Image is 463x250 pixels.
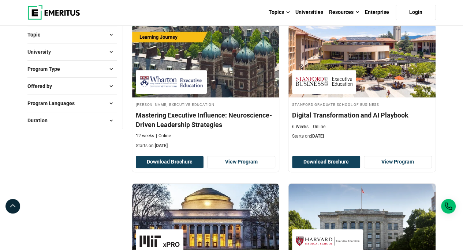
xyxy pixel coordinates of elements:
[155,143,168,148] span: [DATE]
[311,134,324,139] span: [DATE]
[296,74,352,90] img: Stanford Graduate School of Business
[27,31,46,39] span: Topic
[364,156,432,168] a: View Program
[139,233,180,249] img: MIT xPRO
[288,24,436,143] a: Digital Transformation Course by Stanford Graduate School of Business - September 18, 2025 Stanfo...
[27,98,117,109] button: Program Languages
[136,133,154,139] p: 12 weeks
[136,143,276,149] p: Starts on:
[207,156,275,168] a: View Program
[27,99,81,107] span: Program Languages
[27,64,117,74] button: Program Type
[296,233,359,249] img: Harvard Medical School Executive Education
[139,74,203,90] img: Wharton Executive Education
[292,111,432,120] h4: Digital Transformation and AI Playbook
[27,46,117,57] button: University
[27,81,117,92] button: Offered by
[132,24,279,97] img: Mastering Executive Influence: Neuroscience-Driven Leadership Strategies | Online Leadership Course
[132,24,279,153] a: Leadership Course by Wharton Executive Education - October 30, 2025 Wharton Executive Education [...
[136,111,276,129] h4: Mastering Executive Influence: Neuroscience-Driven Leadership Strategies
[292,124,309,130] p: 6 Weeks
[288,24,436,97] img: Digital Transformation and AI Playbook | Online Digital Transformation Course
[27,82,58,90] span: Offered by
[292,156,360,168] button: Download Brochure
[27,48,57,56] span: University
[396,5,436,20] a: Login
[27,116,53,124] span: Duration
[292,101,432,107] h4: Stanford Graduate School of Business
[292,133,432,139] p: Starts on:
[27,29,117,40] button: Topic
[136,156,204,168] button: Download Brochure
[310,124,325,130] p: Online
[27,115,117,126] button: Duration
[156,133,171,139] p: Online
[136,101,276,107] h4: [PERSON_NAME] Executive Education
[27,65,66,73] span: Program Type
